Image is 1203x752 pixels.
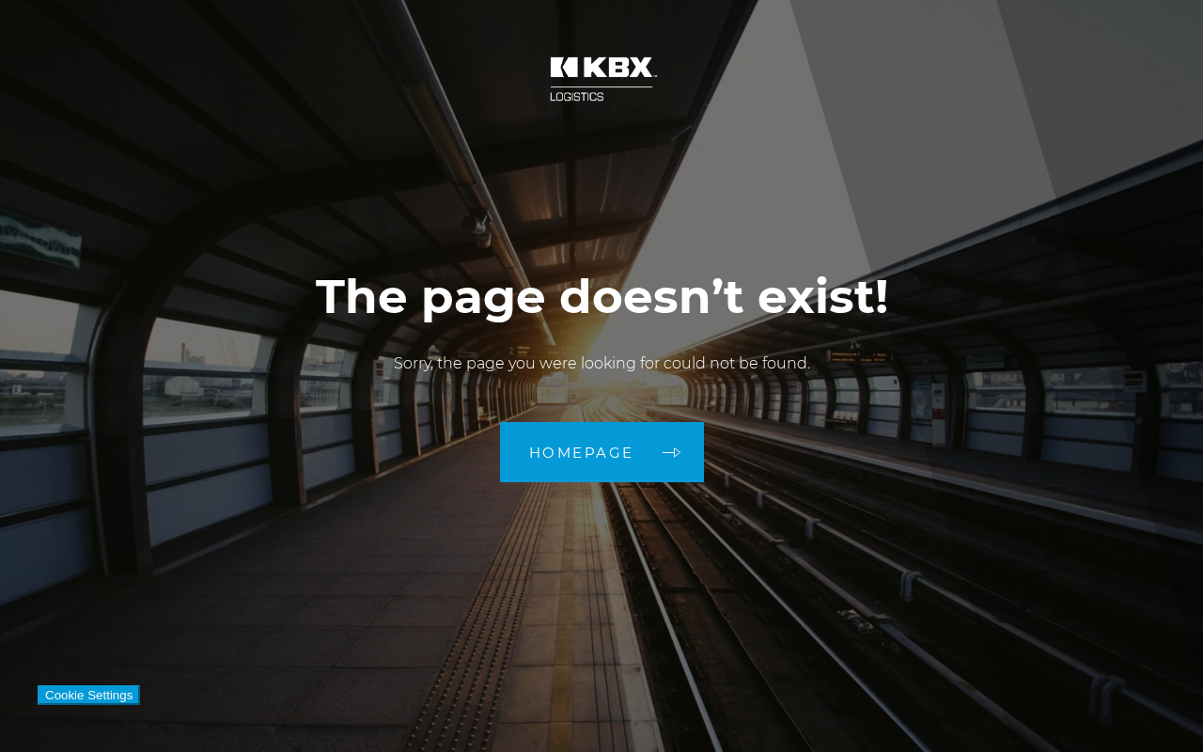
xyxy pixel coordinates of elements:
[500,422,704,482] a: Homepage arrow arrow
[38,685,140,705] button: Cookie Settings
[316,270,888,324] h1: The page doesn’t exist!
[1109,662,1203,752] iframe: Chat Widget
[529,446,634,460] span: Homepage
[531,38,672,120] img: kbx logo
[316,352,888,375] p: Sorry, the page you were looking for could not be found.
